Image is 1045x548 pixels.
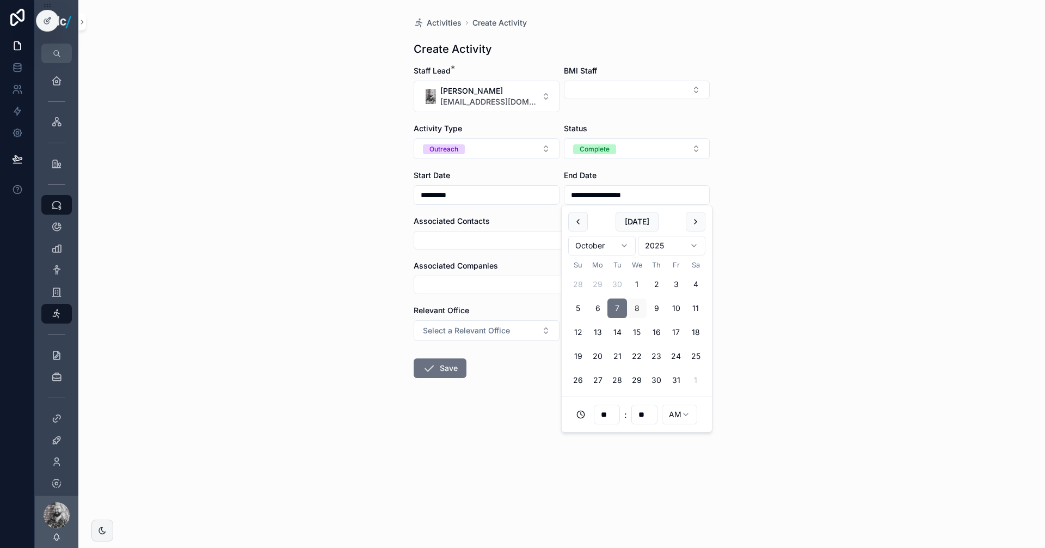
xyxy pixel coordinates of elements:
button: Thursday, October 2nd, 2025 [647,275,666,294]
button: Wednesday, October 22nd, 2025 [627,346,647,366]
span: [PERSON_NAME] [440,86,537,96]
span: BMI Staff [564,66,597,75]
button: Monday, September 29th, 2025 [588,275,607,294]
button: Select Button [414,81,560,112]
table: October 2025 [568,260,705,390]
button: Saturday, October 11th, 2025 [686,299,705,318]
span: Associated Companies [414,261,498,270]
button: Wednesday, October 29th, 2025 [627,370,647,390]
button: Saturday, October 4th, 2025 [686,275,705,294]
th: Wednesday [627,260,647,270]
span: Status [564,124,587,133]
button: Tuesday, October 28th, 2025 [607,370,627,390]
div: : [568,404,705,425]
button: Tuesday, October 14th, 2025 [607,322,627,342]
button: Monday, October 6th, 2025 [588,299,607,318]
span: Staff Lead [414,66,451,75]
button: Thursday, October 16th, 2025 [647,322,666,342]
button: Tuesday, October 7th, 2025, selected [607,299,627,318]
span: Relevant Office [414,306,469,315]
div: Complete [580,144,610,154]
th: Sunday [568,260,588,270]
span: Start Date [414,171,450,180]
button: Monday, October 13th, 2025 [588,322,607,342]
button: Monday, October 20th, 2025 [588,346,607,366]
div: scrollable content [35,63,78,496]
button: Thursday, October 9th, 2025 [647,299,666,318]
span: [EMAIL_ADDRESS][DOMAIN_NAME] [440,96,537,107]
th: Saturday [686,260,705,270]
button: Select Button [414,320,560,341]
button: Select Button [414,138,560,159]
span: Associated Contacts [414,216,490,226]
a: Create Activity [472,17,527,28]
button: Friday, October 24th, 2025 [666,346,686,366]
button: Friday, October 3rd, 2025 [666,275,686,294]
button: Sunday, October 12th, 2025 [568,322,588,342]
span: Activity Type [414,124,462,133]
th: Tuesday [607,260,627,270]
button: Monday, October 27th, 2025 [588,370,607,390]
button: Thursday, October 30th, 2025 [647,370,666,390]
th: Monday [588,260,607,270]
button: Sunday, September 28th, 2025 [568,275,588,294]
h1: Create Activity [414,41,492,57]
button: Select Button [414,276,710,294]
button: Tuesday, September 30th, 2025 [607,275,627,294]
button: Friday, October 17th, 2025 [666,322,686,342]
button: Thursday, October 23rd, 2025 [647,346,666,366]
span: End Date [564,171,597,180]
button: Select Button [414,231,710,249]
button: Saturday, November 1st, 2025 [686,370,705,390]
span: Select a Relevant Office [423,325,510,336]
button: Sunday, October 26th, 2025 [568,370,588,390]
button: Friday, October 31st, 2025 [666,370,686,390]
button: Saturday, October 25th, 2025 [686,346,705,366]
button: Select Button [564,81,710,99]
button: Sunday, October 19th, 2025 [568,346,588,366]
button: Saturday, October 18th, 2025 [686,322,705,342]
button: Wednesday, October 1st, 2025 [627,275,647,294]
button: Tuesday, October 21st, 2025 [607,346,627,366]
button: Select Button [564,138,710,159]
button: Sunday, October 5th, 2025 [568,299,588,318]
button: [DATE] [616,212,659,232]
button: Wednesday, October 15th, 2025 [627,322,647,342]
button: Today, Wednesday, October 8th, 2025 [627,299,647,318]
th: Friday [666,260,686,270]
div: Outreach [429,144,458,154]
th: Thursday [647,260,666,270]
span: Activities [427,17,462,28]
button: Friday, October 10th, 2025 [666,299,686,318]
a: Activities [414,17,462,28]
button: Save [414,358,466,378]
